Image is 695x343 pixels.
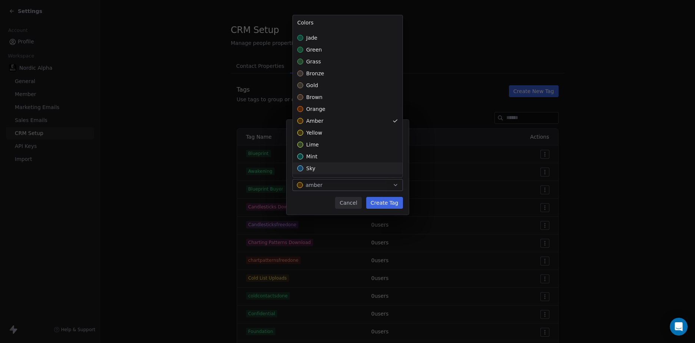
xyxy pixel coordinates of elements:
[306,93,322,101] span: brown
[306,165,315,172] span: sky
[306,82,318,89] span: gold
[306,117,323,125] span: amber
[306,129,322,136] span: yellow
[306,141,319,148] span: lime
[306,70,324,77] span: bronze
[306,46,322,53] span: green
[306,105,325,113] span: orange
[306,153,317,160] span: mint
[306,58,321,65] span: grass
[297,20,314,26] span: Colors
[306,34,317,42] span: jade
